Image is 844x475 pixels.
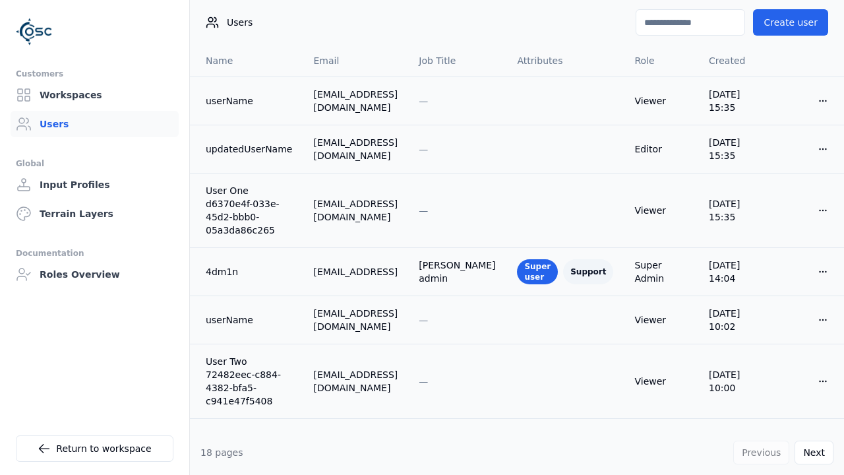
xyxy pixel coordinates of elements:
[419,315,428,325] span: —
[506,45,624,77] th: Attributes
[11,201,179,227] a: Terrain Layers
[419,376,428,387] span: —
[313,265,398,278] div: [EMAIL_ADDRESS]
[206,142,292,156] a: updatedUserName
[16,156,173,172] div: Global
[709,259,765,285] div: [DATE] 14:04
[313,136,398,162] div: [EMAIL_ADDRESS][DOMAIN_NAME]
[408,45,506,77] th: Job Title
[753,9,828,36] button: Create user
[16,66,173,82] div: Customers
[419,205,428,216] span: —
[190,45,303,77] th: Name
[11,111,179,137] a: Users
[795,441,833,464] button: Next
[634,259,688,285] div: Super Admin
[709,197,765,224] div: [DATE] 15:35
[634,313,688,327] div: Viewer
[11,261,179,288] a: Roles Overview
[206,265,292,278] a: 4dm1n
[16,13,53,50] img: Logo
[303,45,408,77] th: Email
[11,82,179,108] a: Workspaces
[227,16,253,29] span: Users
[206,355,292,408] a: User Two 72482eec-c884-4382-bfa5-c941e47f5408
[419,144,428,154] span: —
[313,88,398,114] div: [EMAIL_ADDRESS][DOMAIN_NAME]
[313,368,398,395] div: [EMAIL_ADDRESS][DOMAIN_NAME]
[634,204,688,217] div: Viewer
[16,435,173,462] a: Return to workspace
[419,96,428,106] span: —
[709,368,765,395] div: [DATE] 10:00
[200,447,243,458] span: 18 pages
[634,94,688,108] div: Viewer
[709,307,765,333] div: [DATE] 10:02
[624,45,698,77] th: Role
[206,184,292,237] a: User One d6370e4f-033e-45d2-bbb0-05a3da86c265
[313,307,398,333] div: [EMAIL_ADDRESS][DOMAIN_NAME]
[11,172,179,198] a: Input Profiles
[517,259,558,284] div: Super user
[419,259,496,285] div: [PERSON_NAME] admin
[634,375,688,388] div: Viewer
[16,245,173,261] div: Documentation
[206,94,292,108] a: userName
[206,313,292,327] a: userName
[698,45,775,77] th: Created
[634,142,688,156] div: Editor
[563,259,613,284] div: Support
[709,136,765,162] div: [DATE] 15:35
[709,88,765,114] div: [DATE] 15:35
[313,197,398,224] div: [EMAIL_ADDRESS][DOMAIN_NAME]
